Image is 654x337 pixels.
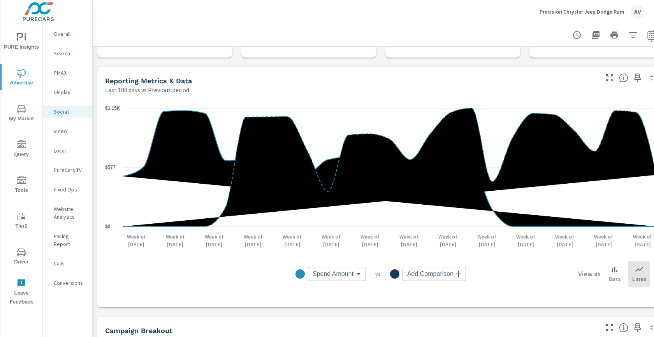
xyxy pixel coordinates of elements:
[43,86,92,98] div: Display
[54,127,86,135] p: Video
[631,72,644,84] span: Save this to your personalized report
[54,186,86,193] p: Fixed Ops
[313,270,353,278] span: Spend Amount
[366,270,390,277] p: vs
[239,233,267,248] p: Week of [DATE]
[279,233,306,248] p: Week of [DATE]
[249,41,368,47] p: 17,381 vs 29,269
[0,23,42,310] div: nav menu
[619,323,628,332] span: This is a summary of Social performance results by campaign. Each column can be sorted.
[105,105,120,111] text: $1.15K
[43,47,92,59] div: Search
[105,165,116,170] text: $577
[54,279,86,287] p: Conversions
[603,72,616,84] button: Make Fullscreen
[54,205,86,221] p: Website Analytics
[105,85,189,95] p: Last 180 days vs Previous period
[3,104,40,123] span: My Market
[43,184,92,195] div: Fixed Ops
[43,230,92,250] div: Pacing Report
[105,224,111,229] text: $0
[603,321,616,334] button: Make Fullscreen
[3,279,40,307] span: Leave Feedback
[43,277,92,289] div: Conversions
[43,203,92,223] div: Website Analytics
[43,145,92,156] div: Local
[357,233,384,248] p: Week of [DATE]
[434,233,462,248] p: Week of [DATE]
[43,106,92,118] div: Social
[318,233,345,248] p: Week of [DATE]
[54,69,86,77] p: PMAX
[393,41,512,47] p: $12,450 vs $18,867
[619,73,628,82] span: Understand Social data over time and see how metrics compare to each other.
[54,232,86,248] p: Pacing Report
[123,233,150,248] p: Week of [DATE]
[3,176,40,195] span: Tools
[590,233,617,248] p: Week of [DATE]
[43,125,92,137] div: Video
[3,140,40,159] span: Query
[608,274,621,283] p: Bars
[54,260,86,267] p: Calls
[540,8,624,15] p: Precision Chrysler Jeep Dodge Ram
[3,247,40,267] span: Driver
[54,166,86,174] p: PureCars TV
[403,267,466,281] div: Add Comparison
[54,30,86,38] p: Overall
[105,41,224,47] p: 2,298,857 vs 3,446,410
[54,49,86,57] p: Search
[512,233,540,248] p: Week of [DATE]
[308,267,366,281] div: Spend Amount
[105,326,172,335] h5: Campaign Breakout
[3,212,40,231] span: Tier2
[625,27,641,43] button: Apply Filters
[54,147,86,154] p: Local
[43,258,92,269] div: Calls
[551,233,578,248] p: Week of [DATE]
[473,233,501,248] p: Week of [DATE]
[200,233,228,248] p: Week of [DATE]
[3,68,40,88] span: Advertise
[43,67,92,79] div: PMAX
[105,77,192,85] h5: Reporting Metrics & Data
[43,28,92,40] div: Overall
[54,108,86,116] p: Social
[407,270,454,278] span: Add Comparison
[43,164,92,176] div: PureCars TV
[54,88,86,96] p: Display
[578,270,601,278] h6: View as
[162,233,189,248] p: Week of [DATE]
[632,274,646,283] p: Lines
[3,33,40,52] span: PURE Insights
[607,27,622,43] button: Print Report
[631,321,644,334] span: Save this to your personalized report
[588,27,603,43] button: "Export Report to PDF"
[631,5,645,19] div: AV
[396,233,423,248] p: Week of [DATE]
